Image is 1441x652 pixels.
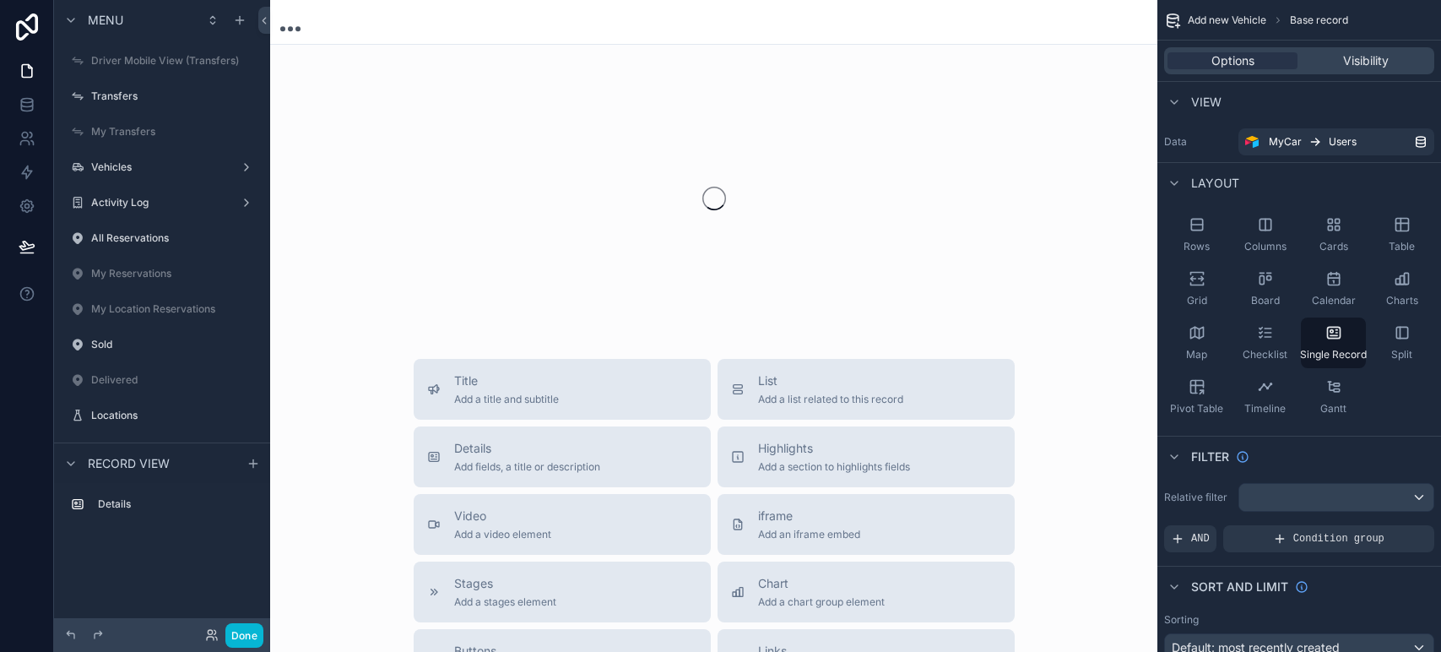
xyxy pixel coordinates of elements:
button: Charts [1369,264,1434,314]
a: My Reservations [64,260,260,287]
span: Add new Vehicle [1188,14,1266,27]
div: scrollable content [54,483,270,535]
span: Calendar [1312,294,1356,307]
span: Condition group [1293,532,1384,546]
label: Data [1164,135,1232,149]
button: Board [1232,264,1297,314]
a: Contacts [64,437,260,465]
span: MyCar [1269,135,1302,149]
label: My Transfers [91,125,257,139]
span: Filter [1191,448,1229,465]
a: My Transfers [64,118,260,145]
span: Checklist [1243,348,1287,361]
span: Table [1389,240,1415,253]
button: Timeline [1232,372,1297,422]
span: Layout [1191,175,1239,192]
span: View [1191,94,1222,111]
label: My Location Reservations [91,302,257,316]
span: Charts [1386,294,1418,307]
button: Single Record [1301,318,1366,368]
button: Map [1164,318,1229,368]
span: Map [1186,348,1207,361]
a: Delivered [64,367,260,394]
span: Pivot Table [1170,402,1223,416]
label: Driver Mobile View (Transfers) [91,54,257,68]
span: Visibility [1343,52,1389,69]
label: Relative filter [1164,491,1232,504]
label: My Reservations [91,267,257,280]
a: Driver Mobile View (Transfers) [64,47,260,74]
button: Rows [1164,209,1229,260]
a: Vehicles [64,154,260,181]
label: Activity Log [91,196,233,209]
button: Checklist [1232,318,1297,368]
span: Board [1251,294,1280,307]
a: MyCarUsers [1238,128,1434,155]
label: All Reservations [91,231,257,245]
label: Sold [91,338,257,351]
a: All Reservations [64,225,260,252]
button: Gantt [1301,372,1366,422]
button: Grid [1164,264,1229,314]
span: Columns [1244,240,1287,253]
a: Transfers [64,83,260,110]
button: Split [1369,318,1434,368]
span: Rows [1184,240,1210,253]
img: Airtable Logo [1245,135,1259,149]
span: Menu [88,12,123,29]
label: Details [98,497,253,511]
span: AND [1191,532,1210,546]
button: Calendar [1301,264,1366,314]
label: Locations [91,409,257,422]
span: Users [1329,135,1357,149]
button: Table [1369,209,1434,260]
a: Sold [64,331,260,358]
span: Single Record [1300,348,1367,361]
button: Done [225,623,263,648]
a: Locations [64,402,260,429]
label: Delivered [91,373,257,387]
span: Base record [1290,14,1348,27]
span: Record view [88,455,170,472]
label: Sorting [1164,613,1199,627]
span: Timeline [1244,402,1286,416]
span: Sort And Limit [1191,579,1288,595]
a: My Location Reservations [64,296,260,323]
label: Transfers [91,90,257,103]
span: Grid [1187,294,1207,307]
span: Cards [1319,240,1348,253]
a: Activity Log [64,189,260,216]
span: Split [1391,348,1412,361]
label: Vehicles [91,160,233,174]
span: Gantt [1320,402,1346,416]
button: Columns [1232,209,1297,260]
span: Options [1211,52,1254,69]
button: Cards [1301,209,1366,260]
button: Pivot Table [1164,372,1229,422]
